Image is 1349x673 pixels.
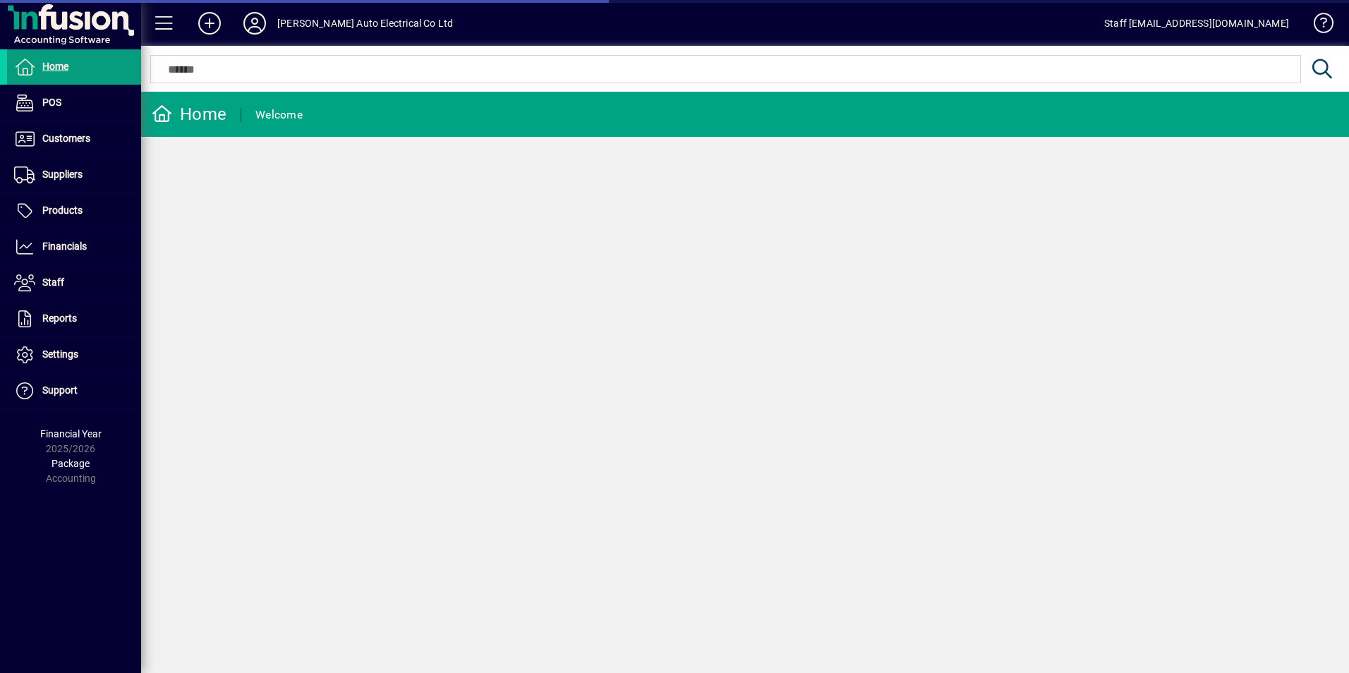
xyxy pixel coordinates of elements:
[42,97,61,108] span: POS
[42,61,68,72] span: Home
[42,133,90,144] span: Customers
[40,428,102,439] span: Financial Year
[42,241,87,252] span: Financials
[7,193,141,229] a: Products
[42,205,83,216] span: Products
[42,277,64,288] span: Staff
[152,103,226,126] div: Home
[1303,3,1331,49] a: Knowledge Base
[42,384,78,396] span: Support
[42,169,83,180] span: Suppliers
[7,265,141,301] a: Staff
[7,373,141,408] a: Support
[7,157,141,193] a: Suppliers
[7,229,141,265] a: Financials
[187,11,232,36] button: Add
[7,337,141,372] a: Settings
[277,12,453,35] div: [PERSON_NAME] Auto Electrical Co Ltd
[7,85,141,121] a: POS
[255,104,303,126] div: Welcome
[7,121,141,157] a: Customers
[42,313,77,324] span: Reports
[7,301,141,336] a: Reports
[1104,12,1289,35] div: Staff [EMAIL_ADDRESS][DOMAIN_NAME]
[42,348,78,360] span: Settings
[52,458,90,469] span: Package
[232,11,277,36] button: Profile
